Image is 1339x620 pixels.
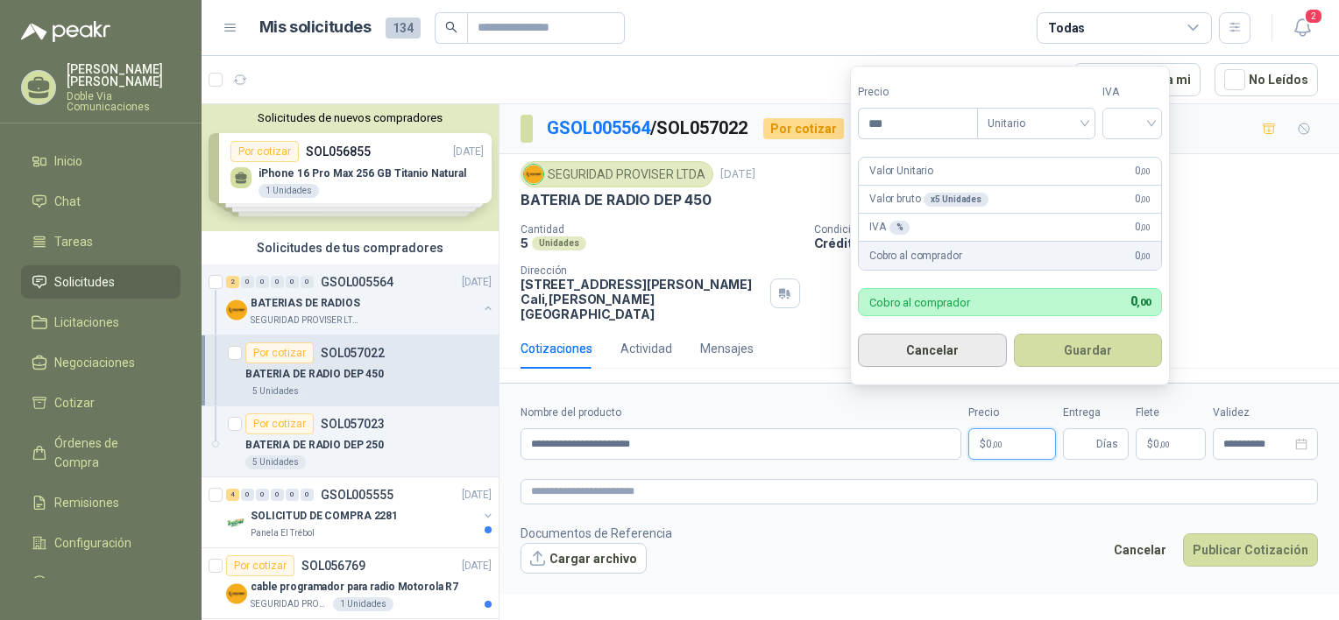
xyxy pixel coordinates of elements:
[968,428,1056,460] p: $0,00
[21,225,181,258] a: Tareas
[286,489,299,501] div: 0
[1286,12,1318,44] button: 2
[1136,405,1206,421] label: Flete
[202,406,499,477] a: Por cotizarSOL057023BATERIA DE RADIO DEP 2505 Unidades
[858,334,1007,367] button: Cancelar
[1153,439,1170,449] span: 0
[251,314,361,328] p: SEGURIDAD PROVISER LTDA
[1140,194,1151,204] span: ,00
[301,489,314,501] div: 0
[226,276,239,288] div: 2
[858,84,977,101] label: Precio
[54,493,119,512] span: Remisiones
[521,191,712,209] p: BATERIA DE RADIO DEP 450
[54,574,154,593] span: Manuales y ayuda
[251,597,329,611] p: SEGURIDAD PROVISER LTDA
[245,366,384,383] p: BATERIA DE RADIO DEP 450
[251,508,398,525] p: SOLICITUD DE COMPRA 2281
[226,489,239,501] div: 4
[720,166,755,183] p: [DATE]
[1159,440,1170,449] span: ,00
[968,405,1056,421] label: Precio
[245,384,306,398] div: 5 Unidades
[21,265,181,299] a: Solicitudes
[251,295,360,312] p: BATERIAS DE RADIOS
[226,555,294,576] div: Por cotizar
[245,413,314,434] div: Por cotizar
[1048,18,1085,38] div: Todas
[241,276,254,288] div: 0
[1104,533,1176,567] button: Cancelar
[209,111,492,124] button: Solicitudes de nuevos compradores
[202,335,499,406] a: Por cotizarSOL057022BATERIA DE RADIO DEP 4505 Unidades
[301,276,314,288] div: 0
[21,144,181,178] a: Inicio
[245,455,306,469] div: 5 Unidades
[547,117,650,138] a: GSOL005564
[1213,405,1318,421] label: Validez
[1147,439,1153,449] span: $
[245,437,384,454] p: BATERIA DE RADIO DEP 250
[1140,166,1151,176] span: ,00
[54,313,119,332] span: Licitaciones
[869,248,961,264] p: Cobro al comprador
[202,104,499,231] div: Solicitudes de nuevos compradoresPor cotizarSOL056855[DATE] iPhone 16 Pro Max 256 GB Titanio Natu...
[986,439,1002,449] span: 0
[1135,219,1151,236] span: 0
[521,161,713,187] div: SEGURIDAD PROVISER LTDA
[54,393,95,412] span: Cotizar
[301,560,365,572] p: SOL056769
[21,346,181,379] a: Negociaciones
[1130,294,1151,308] span: 0
[1014,334,1163,367] button: Guardar
[462,558,492,574] p: [DATE]
[1304,8,1323,25] span: 2
[21,526,181,560] a: Configuración
[547,115,749,142] p: / SOL057022
[321,418,385,430] p: SOL057023
[251,526,315,540] p: Panela El Trébol
[54,151,82,171] span: Inicio
[321,489,393,501] p: GSOL005555
[321,347,385,359] p: SOL057022
[226,271,495,328] a: 2 0 0 0 0 0 GSOL005564[DATE] Company LogoBATERIAS DE RADIOSSEGURIDAD PROVISER LTDA
[1136,428,1206,460] p: $ 0,00
[21,486,181,519] a: Remisiones
[524,165,543,184] img: Company Logo
[54,533,131,553] span: Configuración
[226,512,247,533] img: Company Logo
[462,274,492,291] p: [DATE]
[1135,163,1151,180] span: 0
[521,277,763,321] p: [STREET_ADDRESS][PERSON_NAME] Cali , [PERSON_NAME][GEOGRAPHIC_DATA]
[54,433,164,472] span: Órdenes de Compra
[814,223,1333,236] p: Condición de pago
[21,567,181,600] a: Manuales y ayuda
[21,21,110,42] img: Logo peakr
[1215,63,1318,96] button: No Leídos
[251,579,458,595] p: cable programador para radio Motorola R7
[226,583,247,604] img: Company Logo
[521,543,647,574] button: Cargar archivo
[226,299,247,321] img: Company Logo
[259,15,372,40] h1: Mis solicitudes
[386,18,421,39] span: 134
[1063,405,1129,421] label: Entrega
[462,487,492,504] p: [DATE]
[700,339,754,358] div: Mensajes
[988,110,1085,137] span: Unitario
[620,339,672,358] div: Actividad
[21,426,181,479] a: Órdenes de Compra
[521,264,763,277] p: Dirección
[54,353,135,372] span: Negociaciones
[241,489,254,501] div: 0
[1140,251,1151,261] span: ,00
[54,272,115,292] span: Solicitudes
[532,236,586,250] div: Unidades
[1137,297,1151,308] span: ,00
[21,306,181,339] a: Licitaciones
[271,489,284,501] div: 0
[924,193,988,207] div: x 5 Unidades
[1183,533,1318,567] button: Publicar Cotización
[869,219,910,236] p: IVA
[202,548,499,619] a: Por cotizarSOL056769[DATE] Company Logocable programador para radio Motorola R7SEGURIDAD PROVISER...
